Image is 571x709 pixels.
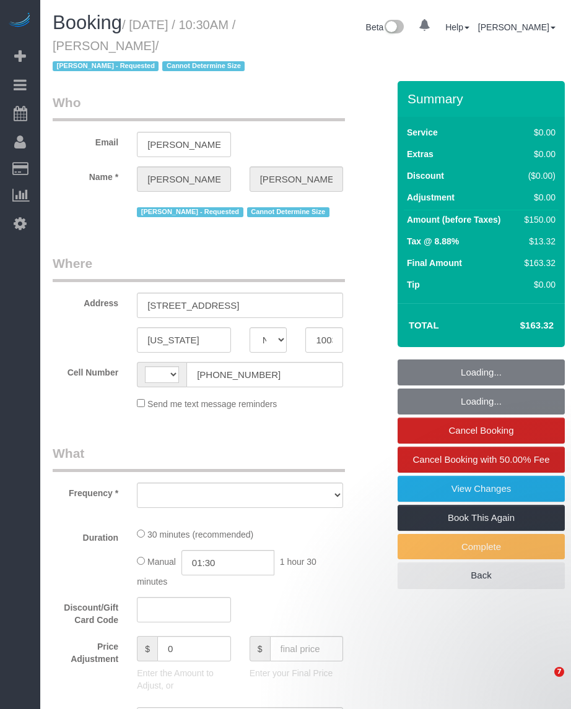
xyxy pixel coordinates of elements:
[43,166,128,183] label: Name *
[483,320,554,331] h4: $163.32
[53,61,159,71] span: [PERSON_NAME] - Requested
[43,527,128,544] label: Duration
[398,562,565,588] a: Back
[137,207,243,217] span: [PERSON_NAME] - Requested
[7,12,32,30] img: Automaid Logo
[137,132,231,157] input: Email
[520,126,556,139] div: $0.00
[398,505,565,531] a: Book This Again
[186,362,343,387] input: Cell Number
[53,254,345,282] legend: Where
[147,557,176,567] span: Manual
[520,235,556,247] div: $13.32
[53,93,345,121] legend: Who
[162,61,245,71] span: Cannot Determine Size
[520,148,556,160] div: $0.00
[407,191,455,204] label: Adjustment
[137,667,231,692] p: Enter the Amount to Adjust, or
[43,636,128,665] label: Price Adjustment
[137,166,231,192] input: First Name
[520,257,556,269] div: $163.32
[408,92,559,106] h3: Summary
[147,399,277,409] span: Send me text message reminders
[445,22,469,32] a: Help
[407,213,500,226] label: Amount (before Taxes)
[407,170,444,182] label: Discount
[147,530,253,539] span: 30 minutes (recommended)
[520,213,556,226] div: $150.00
[53,444,345,472] legend: What
[137,636,157,661] span: $
[520,191,556,204] div: $0.00
[383,20,404,36] img: New interface
[407,235,459,247] label: Tax @ 8.88%
[520,278,556,291] div: $0.00
[407,257,462,269] label: Final Amount
[554,667,564,677] span: 7
[43,293,128,309] label: Address
[409,320,439,330] strong: Total
[398,418,565,444] a: Cancel Booking
[398,476,565,502] a: View Changes
[43,483,128,499] label: Frequency *
[250,166,344,192] input: Last Name
[398,447,565,473] a: Cancel Booking with 50.00% Fee
[270,636,344,661] input: final price
[43,362,128,379] label: Cell Number
[366,22,404,32] a: Beta
[137,557,316,587] span: 1 hour 30 minutes
[407,148,434,160] label: Extras
[247,207,329,217] span: Cannot Determine Size
[413,454,550,465] span: Cancel Booking with 50.00% Fee
[250,667,344,679] p: Enter your Final Price
[53,18,248,74] small: / [DATE] / 10:30AM / [PERSON_NAME]
[137,327,231,353] input: City
[407,278,420,291] label: Tip
[520,170,556,182] div: ($0.00)
[250,636,270,661] span: $
[407,126,438,139] label: Service
[43,597,128,626] label: Discount/Gift Card Code
[529,667,559,697] iframe: Intercom live chat
[53,12,122,33] span: Booking
[305,327,343,353] input: Zip Code
[43,132,128,148] label: Email
[478,22,556,32] a: [PERSON_NAME]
